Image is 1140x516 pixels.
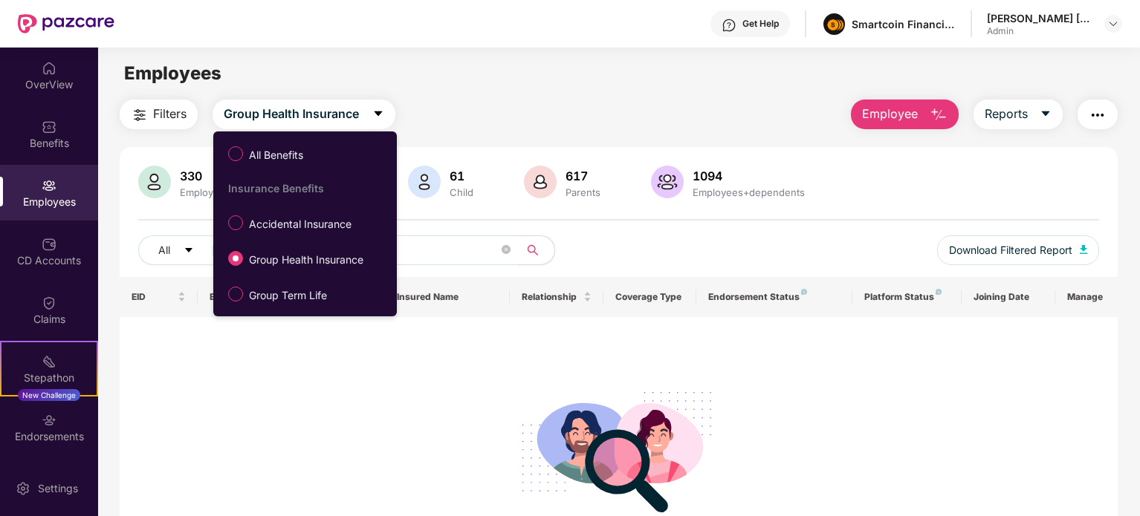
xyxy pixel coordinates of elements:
span: All Benefits [243,147,309,163]
img: svg+xml;base64,PHN2ZyBpZD0iRW1wbG95ZWVzIiB4bWxucz0iaHR0cDovL3d3dy53My5vcmcvMjAwMC9zdmciIHdpZHRoPS... [42,178,56,193]
div: 61 [447,169,476,183]
img: svg+xml;base64,PHN2ZyBpZD0iQmVuZWZpdHMiIHhtbG5zPSJodHRwOi8vd3d3LnczLm9yZy8yMDAwL3N2ZyIgd2lkdGg9Ij... [42,120,56,134]
img: svg+xml;base64,PHN2ZyB4bWxucz0iaHR0cDovL3d3dy53My5vcmcvMjAwMC9zdmciIHdpZHRoPSIyNCIgaGVpZ2h0PSIyNC... [131,106,149,124]
img: New Pazcare Logo [18,14,114,33]
div: [PERSON_NAME] [PERSON_NAME] [987,11,1091,25]
span: EID [132,291,175,303]
img: image%20(1).png [823,13,845,35]
img: svg+xml;base64,PHN2ZyBpZD0iSGVscC0zMngzMiIgeG1sbnM9Imh0dHA6Ly93d3cudzMub3JnLzIwMDAvc3ZnIiB3aWR0aD... [722,18,736,33]
th: Manage [1055,277,1118,317]
span: close-circle [502,244,511,258]
img: svg+xml;base64,PHN2ZyB4bWxucz0iaHR0cDovL3d3dy53My5vcmcvMjAwMC9zdmciIHhtbG5zOnhsaW5rPSJodHRwOi8vd3... [1080,245,1087,254]
span: Employees [124,62,221,84]
div: 330 [177,169,233,183]
img: svg+xml;base64,PHN2ZyB4bWxucz0iaHR0cDovL3d3dy53My5vcmcvMjAwMC9zdmciIHhtbG5zOnhsaW5rPSJodHRwOi8vd3... [138,166,171,198]
button: Reportscaret-down [974,99,1063,129]
div: 617 [563,169,603,183]
div: Insurance Benefits [228,182,390,195]
span: Employee [862,105,918,123]
span: Accidental Insurance [243,216,357,232]
button: Download Filtered Report [937,235,1099,265]
span: Group Health Insurance [224,105,359,123]
img: svg+xml;base64,PHN2ZyB4bWxucz0iaHR0cDovL3d3dy53My5vcmcvMjAwMC9zdmciIHdpZHRoPSIyMSIgaGVpZ2h0PSIyMC... [42,354,56,369]
span: Filters [153,105,187,123]
button: Group Health Insurancecaret-down [213,99,395,129]
div: Endorsement Status [708,291,841,303]
div: Stepathon [1,370,97,385]
img: svg+xml;base64,PHN2ZyBpZD0iRW5kb3JzZW1lbnRzIiB4bWxucz0iaHR0cDovL3d3dy53My5vcmcvMjAwMC9zdmciIHdpZH... [42,413,56,428]
span: Group Term Life [243,287,333,304]
button: Filters [120,99,198,129]
th: Employee Name [198,277,385,317]
img: svg+xml;base64,PHN2ZyB4bWxucz0iaHR0cDovL3d3dy53My5vcmcvMjAwMC9zdmciIHdpZHRoPSI4IiBoZWlnaHQ9IjgiIH... [936,289,942,295]
img: svg+xml;base64,PHN2ZyB4bWxucz0iaHR0cDovL3d3dy53My5vcmcvMjAwMC9zdmciIHhtbG5zOnhsaW5rPSJodHRwOi8vd3... [651,166,684,198]
div: Child [447,186,476,198]
img: svg+xml;base64,PHN2ZyBpZD0iU2V0dGluZy0yMHgyMCIgeG1sbnM9Imh0dHA6Ly93d3cudzMub3JnLzIwMDAvc3ZnIiB3aW... [16,481,30,496]
img: svg+xml;base64,PHN2ZyBpZD0iQ2xhaW0iIHhtbG5zPSJodHRwOi8vd3d3LnczLm9yZy8yMDAwL3N2ZyIgd2lkdGg9IjIwIi... [42,295,56,310]
span: caret-down [372,108,384,121]
th: Coverage Type [603,277,697,317]
div: Employees [177,186,233,198]
span: Download Filtered Report [949,242,1072,258]
div: Employees+dependents [690,186,808,198]
img: svg+xml;base64,PHN2ZyB4bWxucz0iaHR0cDovL3d3dy53My5vcmcvMjAwMC9zdmciIHdpZHRoPSIyNCIgaGVpZ2h0PSIyNC... [1089,106,1107,124]
div: Admin [987,25,1091,37]
span: close-circle [502,245,511,254]
span: Reports [985,105,1028,123]
img: svg+xml;base64,PHN2ZyBpZD0iSG9tZSIgeG1sbnM9Imh0dHA6Ly93d3cudzMub3JnLzIwMDAvc3ZnIiB3aWR0aD0iMjAiIG... [42,61,56,76]
div: Get Help [742,18,779,30]
img: svg+xml;base64,PHN2ZyBpZD0iQ0RfQWNjb3VudHMiIGRhdGEtbmFtZT0iQ0QgQWNjb3VudHMiIHhtbG5zPSJodHRwOi8vd3... [42,237,56,252]
button: Employee [851,99,959,129]
div: Parents [563,186,603,198]
button: Allcaret-down [138,235,229,265]
div: 1094 [690,169,808,183]
div: Platform Status [864,291,950,303]
span: Group Health Insurance [243,252,369,268]
span: caret-down [1040,108,1052,121]
span: Relationship [522,291,580,303]
span: caret-down [184,245,194,257]
img: svg+xml;base64,PHN2ZyB4bWxucz0iaHR0cDovL3d3dy53My5vcmcvMjAwMC9zdmciIHhtbG5zOnhsaW5rPSJodHRwOi8vd3... [408,166,441,198]
div: Smartcoin Financials Private Limited [852,17,956,31]
th: EID [120,277,198,317]
th: Insured Name [385,277,510,317]
th: Joining Date [962,277,1055,317]
span: All [158,242,170,258]
img: svg+xml;base64,PHN2ZyB4bWxucz0iaHR0cDovL3d3dy53My5vcmcvMjAwMC9zdmciIHhtbG5zOnhsaW5rPSJodHRwOi8vd3... [524,166,557,198]
span: search [518,244,547,256]
img: svg+xml;base64,PHN2ZyB4bWxucz0iaHR0cDovL3d3dy53My5vcmcvMjAwMC9zdmciIHhtbG5zOnhsaW5rPSJodHRwOi8vd3... [930,106,948,124]
img: svg+xml;base64,PHN2ZyB4bWxucz0iaHR0cDovL3d3dy53My5vcmcvMjAwMC9zdmciIHdpZHRoPSI4IiBoZWlnaHQ9IjgiIH... [801,289,807,295]
div: New Challenge [18,389,80,401]
th: Relationship [510,277,603,317]
button: search [518,235,555,265]
img: svg+xml;base64,PHN2ZyBpZD0iRHJvcGRvd24tMzJ4MzIiIHhtbG5zPSJodHRwOi8vd3d3LnczLm9yZy8yMDAwL3N2ZyIgd2... [1107,18,1119,30]
div: Settings [33,481,82,496]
